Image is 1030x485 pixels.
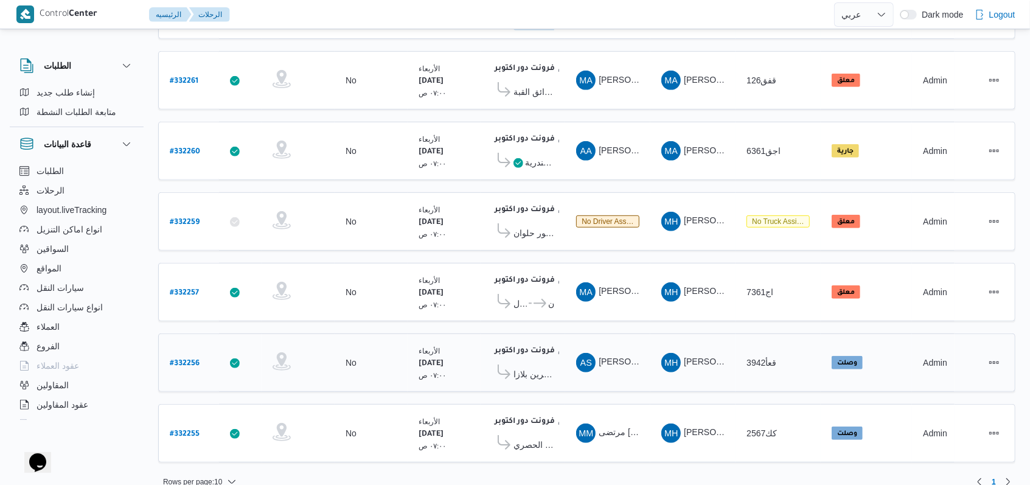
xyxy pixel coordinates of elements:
[37,261,61,276] span: المواقع
[513,367,554,382] span: كارفور اكسبرس جرين بلازا
[558,134,581,142] small: ١٠:٤٨ م
[664,282,678,302] span: MH
[419,301,447,309] small: ٠٧:٠٠ ص
[37,164,64,178] span: الطلبات
[513,85,554,99] span: كارفور السرايا 2 - حدائق القبة
[170,430,200,439] b: # 332255
[513,438,554,452] span: كارفور الحصري
[746,287,773,297] span: اج7361
[923,358,947,368] span: Admin
[558,275,581,283] small: ١٠:٤٨ م
[984,71,1004,90] button: Actions
[923,287,947,297] span: Admin
[346,287,357,298] div: No
[580,71,593,90] span: MA
[69,10,98,19] b: Center
[832,427,863,440] span: وصلت
[746,146,781,156] span: اجق6361
[37,105,116,119] span: متابعة الطلبات النشطة
[746,75,776,85] span: قفق126
[346,145,357,156] div: No
[37,222,102,237] span: انواع اماكن التنزيل
[170,425,200,442] a: #332255
[419,159,447,167] small: ٠٧:٠٠ ص
[15,220,139,239] button: انواع اماكن التنزيل
[37,339,60,354] span: الفروع
[837,77,855,85] b: معلق
[984,282,1004,302] button: Actions
[15,200,139,220] button: layout.liveTracking
[170,289,199,298] b: # 332257
[576,215,639,228] span: No Driver Assigned
[525,155,554,170] span: كارفور رويال بلازا - الاسكندرية
[419,89,447,97] small: ٠٧:٠٠ ص
[513,296,527,311] span: كارفور طيبه مول
[580,353,592,372] span: AS
[419,347,440,355] small: الأربعاء
[170,143,200,159] a: #332260
[19,58,134,73] button: الطلبات
[419,135,440,143] small: الأربعاء
[495,206,555,214] b: فرونت دور اكتوبر
[548,296,554,311] span: كارفور ماركت داون تاون
[661,141,681,161] div: Muhammad Abadalamunam HIshm Isamaail
[684,145,754,155] span: [PERSON_NAME]
[576,353,596,372] div: Ahmad Saad Muhammad Said Shbak
[15,161,139,181] button: الطلبات
[582,217,644,226] span: No driver assigned
[665,71,678,90] span: MA
[15,278,139,298] button: سيارات النقل
[15,102,139,122] button: متابعة الطلبات النشطة
[599,357,669,367] span: [PERSON_NAME]
[746,428,777,438] span: كك2567
[15,375,139,395] button: المقاولين
[170,360,200,368] b: # 332256
[170,72,198,89] a: #332261
[15,395,139,414] button: عقود المقاولين
[44,58,71,73] h3: الطلبات
[558,416,581,424] small: ١٠:٤٨ م
[419,289,444,298] b: [DATE]
[580,282,593,302] span: MA
[558,204,581,212] small: ١٠:٤٨ م
[599,145,669,155] span: [PERSON_NAME]
[752,217,813,226] span: No truck assigned
[661,212,681,231] div: Muhammad Hasani Muhammad Ibrahem
[837,430,857,438] b: وصلت
[170,148,200,156] b: # 332260
[579,424,593,443] span: MM
[580,141,592,161] span: AA
[37,397,88,412] span: عقود المقاولين
[599,428,698,438] span: مرتضى [PERSON_NAME]
[346,357,357,368] div: No
[746,358,776,368] span: قعأ3942
[37,203,106,217] span: layout.liveTracking
[661,71,681,90] div: Muhammad Abadalamunam HIshm Isamaail
[558,346,581,354] small: ١٠:٤٨ م
[37,242,69,256] span: السواقين
[576,71,596,90] div: Muhammad Altijana Hamid Aisa
[15,259,139,278] button: المواقع
[495,417,555,426] b: فرونت دور اكتوبر
[15,83,139,102] button: إنشاء طلب جديد
[12,436,51,473] iframe: chat widget
[661,282,681,302] div: Muhammad Hasani Muhammad Ibrahem
[15,356,139,375] button: عقود العملاء
[15,239,139,259] button: السواقين
[684,287,754,296] span: [PERSON_NAME]
[346,216,357,227] div: No
[664,353,678,372] span: MH
[189,7,230,22] button: الرحلات
[16,5,34,23] img: X8yXhbKr1z7QwAAAABJRU5ErkJggg==
[419,65,440,72] small: الأربعاء
[664,424,678,443] span: MH
[576,141,596,161] div: Ameir Ahmad Abobkar Muhammad Muhammad Alamghaza
[832,215,860,228] span: معلق
[661,353,681,372] div: Muhammad Hasani Muhammad Ibrahem
[923,146,947,156] span: Admin
[15,181,139,200] button: الرحلات
[661,424,681,443] div: Muhammad Hasani Muhammad Ibrahem
[837,360,857,367] b: وصلت
[495,347,555,355] b: فرونت دور اكتوبر
[15,337,139,356] button: الفروع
